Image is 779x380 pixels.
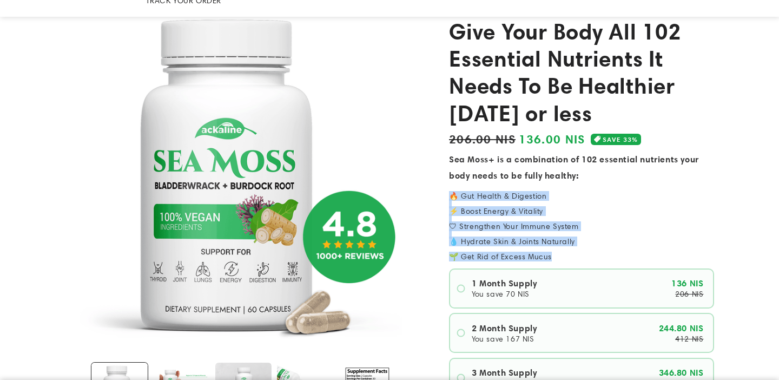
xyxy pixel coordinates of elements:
span: 244.80 NIS [659,324,704,332]
span: 136 NIS [671,279,703,287]
span: You save 70 NIS [472,290,530,298]
strong: Sea Moss+ is a combination of 102 essential nutrients your body needs to be fully healthy: [449,154,699,181]
p: 🌱 Get Rid of Excess Mucus [449,253,714,260]
span: 136.00 NIS [519,130,585,148]
span: 206 NIS [675,290,703,298]
span: SAVE 33% [603,134,638,145]
span: 412 NIS [675,335,703,343]
span: 346.80 NIS [659,368,704,377]
span: 1 Month Supply [472,279,537,287]
span: 3 Month Supply [472,368,537,377]
span: 2 Month Supply [472,324,537,332]
s: 206.00 NIS [449,130,516,148]
p: 🔥 Gut Health & Digestion ⚡️ Boost Energy & Vitality 🛡 Strengthen Your Immune System 💧 Hydrate Ski... [449,192,714,245]
h1: Give Your Body All 102 Essential Nutrients It Needs To Be Healthier [DATE] or less [449,18,714,127]
span: You save 167 NIS [472,335,534,343]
